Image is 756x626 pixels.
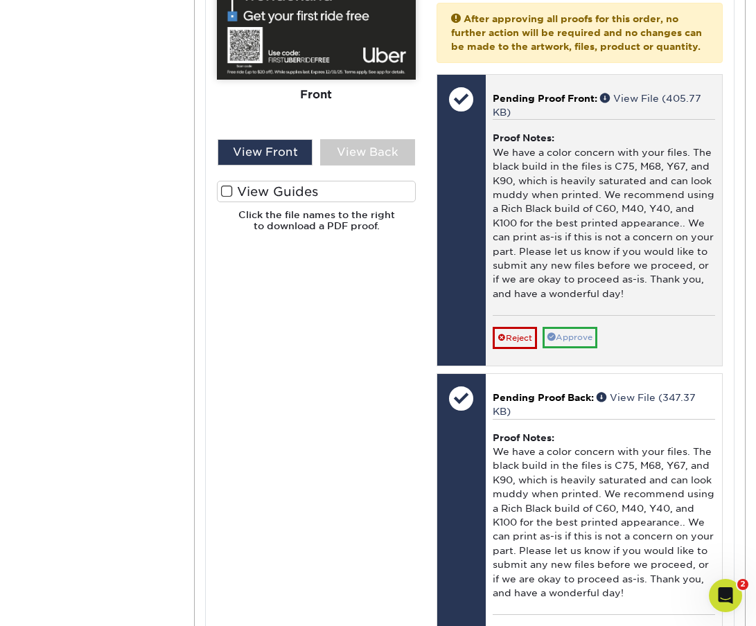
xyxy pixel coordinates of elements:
a: Approve [543,327,597,348]
div: We have a color concern with your files. The black build in the files is C75, M68, Y67, and K90, ... [493,419,715,614]
span: Pending Proof Back: [493,392,594,403]
strong: Proof Notes: [493,132,554,143]
label: View Guides [217,181,416,202]
strong: Proof Notes: [493,432,554,443]
h6: Click the file names to the right to download a PDF proof. [217,209,416,243]
div: We have a color concern with your files. The black build in the files is C75, M68, Y67, and K90, ... [493,119,715,314]
iframe: Intercom live chat [709,579,742,612]
div: Front [217,79,416,109]
div: View Back [320,139,415,166]
strong: After approving all proofs for this order, no further action will be required and no changes can ... [451,13,702,53]
a: Reject [493,327,537,349]
div: View Front [218,139,313,166]
span: 2 [737,579,748,590]
span: Pending Proof Front: [493,93,597,104]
